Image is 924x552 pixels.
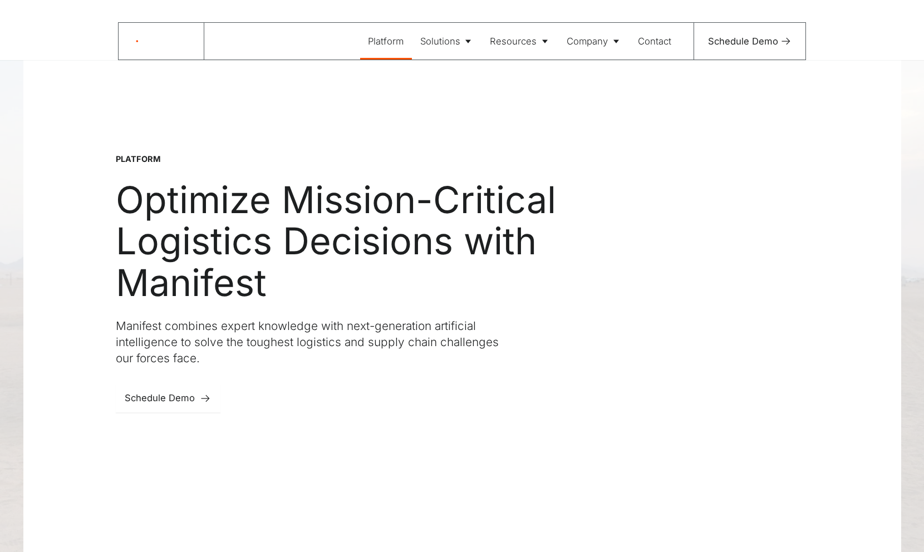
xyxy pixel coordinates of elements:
a: Company [559,23,630,60]
div: Resources [490,34,537,48]
div: Contact [638,34,671,48]
a: Schedule Demo [116,385,220,412]
h1: Optimize Mission-Critical Logistics Decisions with Manifest [116,179,583,304]
div: Company [567,34,608,48]
a: Schedule Demo [694,23,806,60]
div: Schedule Demo [125,391,195,405]
a: Contact [630,23,680,60]
div: Schedule Demo [708,34,778,48]
a: Resources [482,23,559,60]
div: Platform [116,154,161,165]
a: Solutions [412,23,482,60]
p: Manifest combines expert knowledge with next-generation artificial intelligence to solve the toug... [116,318,517,366]
div: Solutions [420,34,460,48]
a: Platform [360,23,412,60]
div: Platform [368,34,404,48]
